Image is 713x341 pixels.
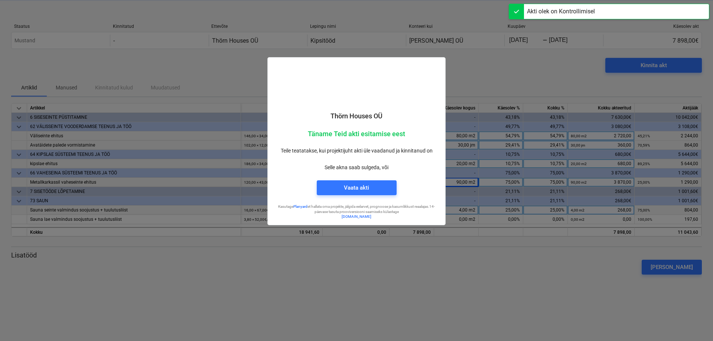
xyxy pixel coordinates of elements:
div: Akti olek on Kontrollimisel [527,7,595,16]
a: Planyard [293,204,307,209]
p: Selle akna saab sulgeda, või [274,164,439,171]
p: Täname Teid akti esitamise eest [274,129,439,138]
button: Vaata akti [317,180,397,195]
p: Thörn Houses OÜ [274,112,439,121]
a: [DOMAIN_NAME] [342,214,371,219]
div: Vaata akti [344,183,369,193]
p: Kasutage et hallata oma projekte, jälgida eelarvet, prognoose ja kasumlikkust reaalajas. 14-päeva... [274,204,439,214]
p: Teile teatatakse, kui projektijuht akti üle vaadanud ja kinnitanud on [274,147,439,155]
